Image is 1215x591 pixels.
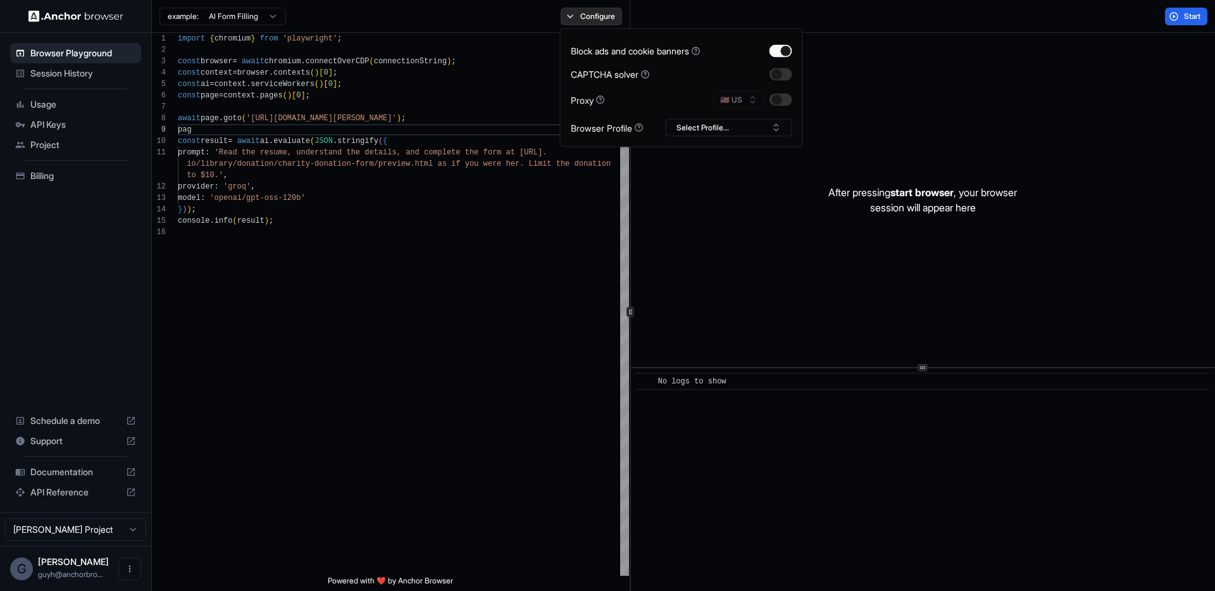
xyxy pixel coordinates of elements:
span: . [219,114,223,123]
span: . [333,137,337,146]
span: connectionString [374,57,447,66]
span: ​ [642,375,649,388]
div: API Keys [10,115,141,135]
button: Configure [561,8,622,25]
span: 'playwright' [283,34,337,43]
span: await [237,137,260,146]
div: CAPTCHA solver [571,68,650,81]
span: ( [378,137,383,146]
span: Project [30,139,136,151]
div: 12 [152,181,166,192]
span: '[URL][DOMAIN_NAME][PERSON_NAME]' [246,114,397,123]
span: [ [319,68,323,77]
span: ) [397,114,401,123]
span: [ [292,91,296,100]
span: } [178,205,182,214]
span: ; [269,216,273,225]
span: const [178,80,201,89]
span: html as if you were her. Limit the donation [414,159,611,168]
div: 1 [152,33,166,44]
span: : [205,148,209,157]
span: } [251,34,255,43]
div: Support [10,431,141,451]
span: ( [370,57,374,66]
span: = [232,57,237,66]
span: ) [182,205,187,214]
span: const [178,57,201,66]
span: 0 [323,68,328,77]
span: = [232,68,237,77]
span: const [178,91,201,100]
span: 'openai/gpt-oss-120b' [209,194,305,202]
span: Billing [30,170,136,182]
span: . [269,137,273,146]
img: Anchor Logo [28,10,123,22]
span: : [215,182,219,191]
span: ( [232,216,237,225]
span: stringify [337,137,378,146]
span: { [209,34,214,43]
span: chromium [215,34,251,43]
div: 8 [152,113,166,124]
span: ; [337,34,342,43]
div: Documentation [10,462,141,482]
div: G [10,557,33,580]
div: Session History [10,63,141,84]
div: 4 [152,67,166,78]
span: ; [337,80,342,89]
span: goto [223,114,242,123]
span: Start [1184,11,1202,22]
span: page [201,91,219,100]
span: browser [237,68,269,77]
span: guyh@anchorbrowser.io [38,569,103,579]
span: chromium [265,57,301,66]
span: Usage [30,98,136,111]
span: ] [301,91,305,100]
span: provider [178,182,215,191]
div: 13 [152,192,166,204]
span: ] [333,80,337,89]
span: result [237,216,265,225]
div: Usage [10,94,141,115]
div: Proxy [571,93,605,106]
span: 0 [328,80,333,89]
div: Browser Playground [10,43,141,63]
div: 6 [152,90,166,101]
div: 10 [152,135,166,147]
span: , [251,182,255,191]
span: . [301,57,305,66]
div: 16 [152,227,166,238]
span: const [178,68,201,77]
span: ( [242,114,246,123]
button: Start [1165,8,1207,25]
span: contexts [273,68,310,77]
div: 7 [152,101,166,113]
span: Browser Playground [30,47,136,59]
span: No logs to show [658,377,726,386]
span: API Keys [30,118,136,131]
span: ) [265,216,269,225]
span: pag [178,125,192,134]
span: . [269,68,273,77]
span: import [178,34,205,43]
span: connectOverCDP [306,57,370,66]
span: Schedule a demo [30,414,121,427]
span: ( [310,137,315,146]
button: Select Profile... [666,119,792,137]
span: from [260,34,278,43]
span: browser [201,57,232,66]
div: 2 [152,44,166,56]
span: info [215,216,233,225]
div: Billing [10,166,141,186]
span: ( [315,80,319,89]
span: : [201,194,205,202]
span: ( [283,91,287,100]
span: = [219,91,223,100]
span: 'Read the resume, understand the details, and comp [215,148,442,157]
span: lete the form at [URL]. [442,148,547,157]
span: ai [201,80,209,89]
span: console [178,216,209,225]
span: Guy Hayou [38,556,109,567]
div: API Reference [10,482,141,502]
span: start browser [890,186,954,199]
